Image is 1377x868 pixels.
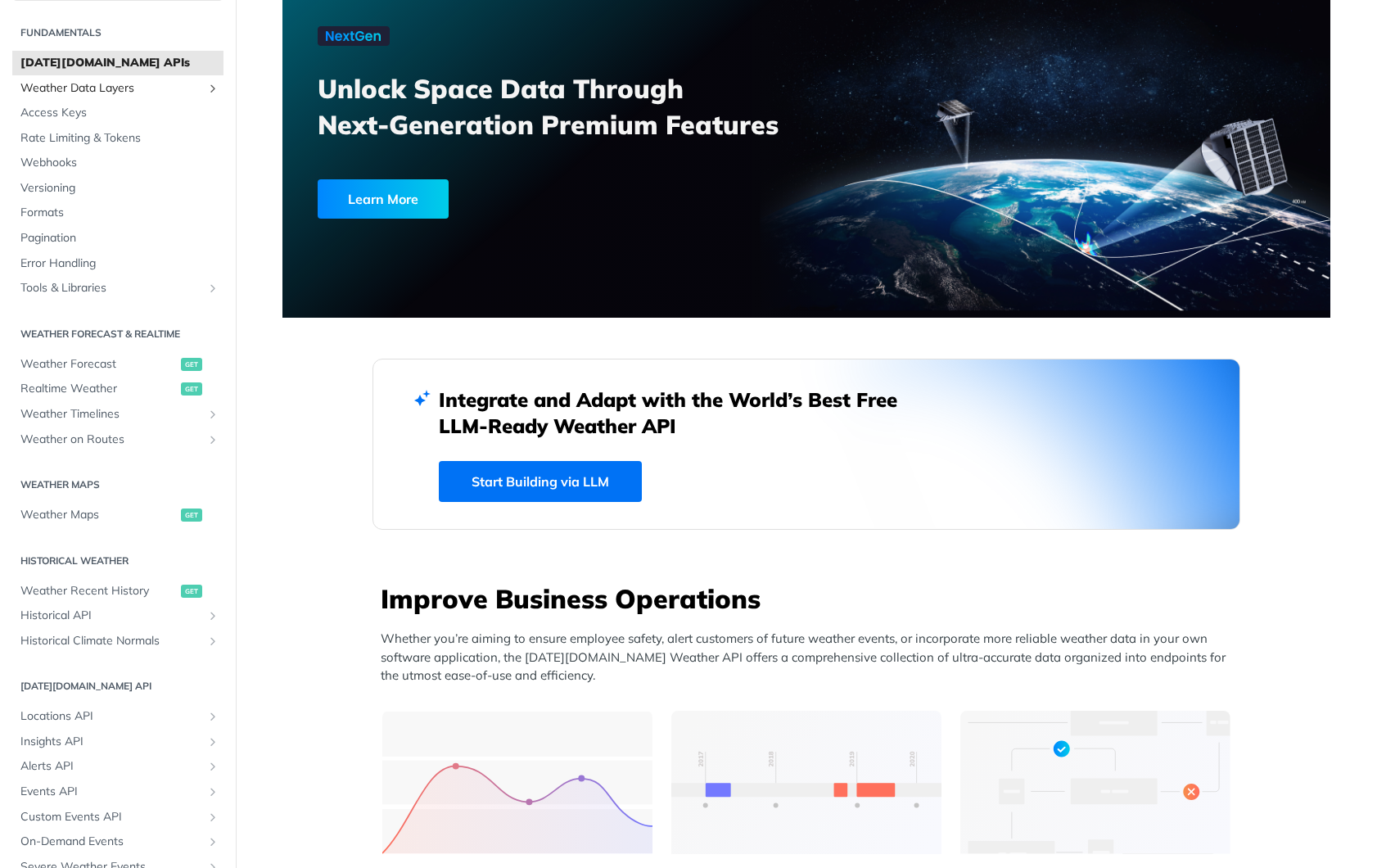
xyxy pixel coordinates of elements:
a: Tools & LibrariesShow subpages for Tools & Libraries [12,276,223,301]
h2: Historical Weather [12,554,223,568]
a: Weather Mapsget [12,503,223,527]
span: get [181,358,202,371]
a: Formats [12,201,223,225]
a: Weather on RoutesShow subpages for Weather on Routes [12,427,223,452]
a: Rate Limiting & Tokens [12,126,223,151]
h2: Weather Forecast & realtime [12,327,223,341]
span: Rate Limiting & Tokens [20,130,219,147]
a: Learn More [318,179,723,219]
span: Weather Timelines [20,406,202,423]
span: Weather on Routes [20,432,202,448]
a: Realtime Weatherget [12,377,223,401]
span: Tools & Libraries [20,280,202,296]
span: Error Handling [20,255,219,272]
button: Show subpages for Locations API [206,710,219,723]
a: Webhooks [12,151,223,175]
a: Start Building via LLM [439,461,642,502]
button: Show subpages for Custom Events API [206,811,219,824]
img: 13d7ca0-group-496-2.svg [671,711,941,854]
span: Realtime Weather [20,381,177,397]
button: Show subpages for Weather Data Layers [206,82,219,95]
a: Historical APIShow subpages for Historical API [12,604,223,628]
a: On-Demand EventsShow subpages for On-Demand Events [12,830,223,854]
span: Weather Recent History [20,583,177,599]
button: Show subpages for Tools & Libraries [206,282,219,295]
span: Access Keys [20,105,219,121]
button: Show subpages for Events API [206,785,219,798]
a: Access Keys [12,101,223,125]
span: Weather Maps [20,507,177,523]
span: Locations API [20,708,202,725]
span: Formats [20,205,219,221]
span: On-Demand Events [20,834,202,850]
a: Versioning [12,176,223,201]
a: Weather Data LayersShow subpages for Weather Data Layers [12,76,223,101]
p: Whether you’re aiming to ensure employee safety, alert customers of future weather events, or inc... [381,630,1240,685]
span: Alerts API [20,758,202,775]
span: Weather Forecast [20,356,177,373]
span: get [181,585,202,598]
button: Show subpages for Weather Timelines [206,408,219,421]
span: Versioning [20,180,219,197]
img: a22d113-group-496-32x.svg [960,711,1230,854]
button: Show subpages for On-Demand Events [206,835,219,848]
span: Weather Data Layers [20,80,202,97]
span: Custom Events API [20,809,202,825]
h3: Improve Business Operations [381,581,1240,617]
a: Pagination [12,226,223,251]
a: Weather Forecastget [12,352,223,377]
span: Historical API [20,608,202,624]
a: [DATE][DOMAIN_NAME] APIs [12,51,223,75]
button: Show subpages for Historical API [206,609,219,622]
div: Learn More [318,179,449,219]
span: get [181,382,202,396]
a: Custom Events APIShow subpages for Custom Events API [12,805,223,830]
a: Historical Climate NormalsShow subpages for Historical Climate Normals [12,629,223,653]
span: get [181,509,202,522]
a: Weather Recent Historyget [12,579,223,604]
span: Events API [20,784,202,800]
img: NextGen [318,26,390,46]
h3: Unlock Space Data Through Next-Generation Premium Features [318,70,824,142]
h2: Integrate and Adapt with the World’s Best Free LLM-Ready Weather API [439,387,922,439]
span: Pagination [20,230,219,246]
h2: Weather Maps [12,477,223,492]
span: [DATE][DOMAIN_NAME] APIs [20,55,219,71]
a: Alerts APIShow subpages for Alerts API [12,754,223,779]
a: Events APIShow subpages for Events API [12,780,223,804]
a: Locations APIShow subpages for Locations API [12,704,223,729]
button: Show subpages for Historical Climate Normals [206,635,219,648]
a: Error Handling [12,251,223,276]
h2: [DATE][DOMAIN_NAME] API [12,679,223,694]
button: Show subpages for Alerts API [206,760,219,773]
span: Insights API [20,734,202,750]
span: Webhooks [20,155,219,171]
h2: Fundamentals [12,25,223,40]
button: Show subpages for Weather on Routes [206,433,219,446]
button: Show subpages for Insights API [206,735,219,748]
a: Weather TimelinesShow subpages for Weather Timelines [12,402,223,427]
span: Historical Climate Normals [20,633,202,649]
img: 39565e8-group-4962x.svg [382,711,652,854]
a: Insights APIShow subpages for Insights API [12,730,223,754]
